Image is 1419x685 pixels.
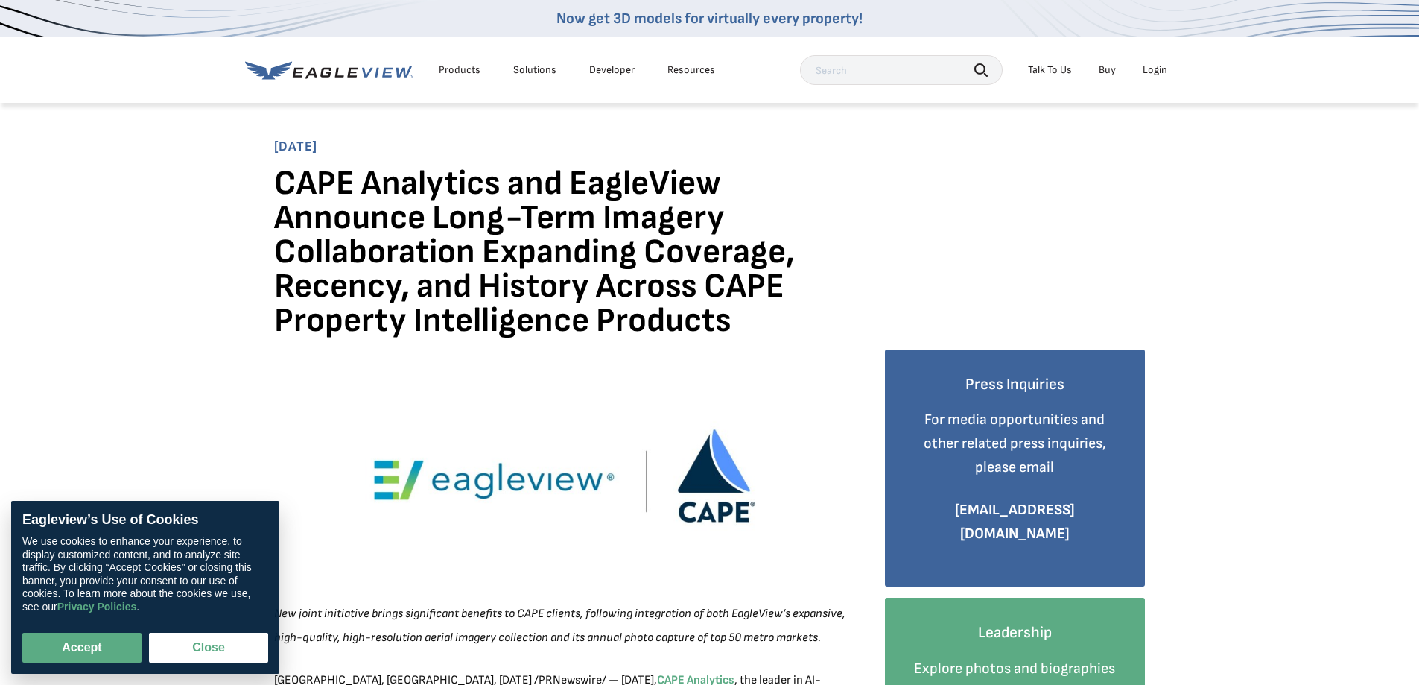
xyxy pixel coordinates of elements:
[589,63,635,77] a: Developer
[907,372,1123,397] h4: Press Inquiries
[513,63,556,77] div: Solutions
[1028,63,1072,77] div: Talk To Us
[274,361,855,592] img: EagleView and CAPE logo
[800,55,1003,85] input: Search
[274,139,1146,156] span: [DATE]
[274,607,845,645] em: New joint initiative brings significant benefits to CAPE clients, following integration of both E...
[667,63,715,77] div: Resources
[22,512,268,528] div: Eagleview’s Use of Cookies
[907,620,1123,645] h4: Leadership
[274,167,855,350] h1: CAPE Analytics and EagleView Announce Long-Term Imagery Collaboration Expanding Coverage, Recency...
[907,408,1123,479] p: For media opportunities and other related press inquiries, please email
[439,63,480,77] div: Products
[1099,63,1116,77] a: Buy
[57,602,137,614] a: Privacy Policies
[1143,63,1167,77] div: Login
[149,633,268,663] button: Close
[556,10,863,28] a: Now get 3D models for virtually every property!
[955,501,1075,543] a: [EMAIL_ADDRESS][DOMAIN_NAME]
[22,536,268,614] div: We use cookies to enhance your experience, to display customized content, and to analyze site tra...
[22,633,142,663] button: Accept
